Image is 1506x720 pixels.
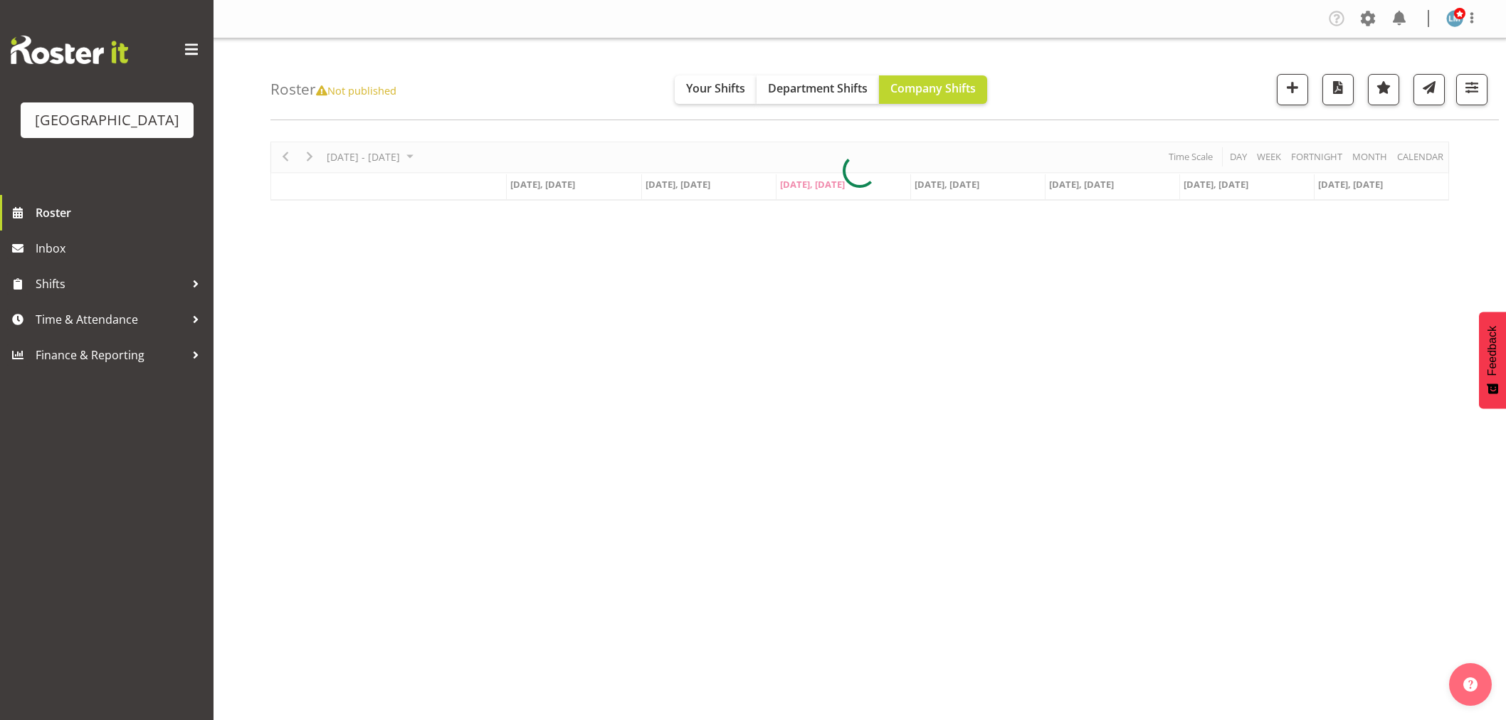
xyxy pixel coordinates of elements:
img: lesley-mckenzie127.jpg [1446,10,1463,27]
span: Department Shifts [768,80,868,96]
img: help-xxl-2.png [1463,677,1478,692]
span: Roster [36,202,206,223]
span: Feedback [1486,326,1499,376]
span: Company Shifts [890,80,976,96]
button: Add a new shift [1277,74,1308,105]
button: Filter Shifts [1456,74,1487,105]
button: Highlight an important date within the roster. [1368,74,1399,105]
button: Send a list of all shifts for the selected filtered period to all rostered employees. [1413,74,1445,105]
button: Feedback - Show survey [1479,312,1506,408]
button: Company Shifts [879,75,987,104]
span: Shifts [36,273,185,295]
span: Not published [316,83,396,97]
span: Finance & Reporting [36,344,185,366]
button: Department Shifts [757,75,879,104]
span: Inbox [36,238,206,259]
button: Your Shifts [675,75,757,104]
span: Your Shifts [686,80,745,96]
div: [GEOGRAPHIC_DATA] [35,110,179,131]
h4: Roster [270,81,396,97]
button: Download a PDF of the roster according to the set date range. [1322,74,1354,105]
span: Time & Attendance [36,309,185,330]
img: Rosterit website logo [11,36,128,64]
